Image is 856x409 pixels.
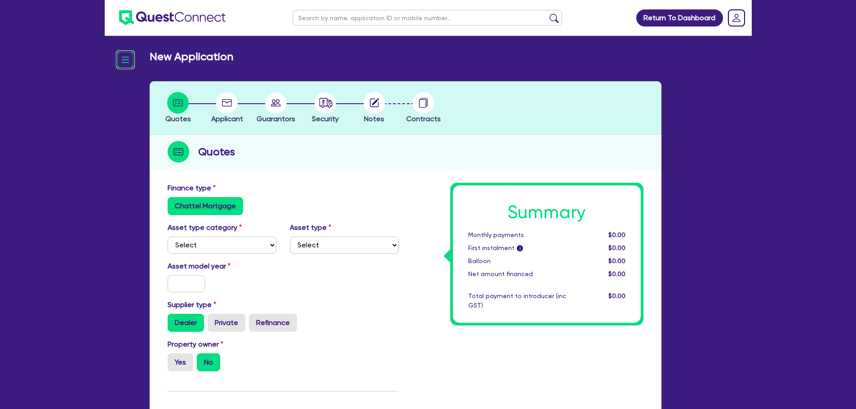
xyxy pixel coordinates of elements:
[608,292,625,299] span: $0.00
[198,144,235,160] h2: Quotes
[168,183,216,194] label: Finance type
[517,245,523,251] span: i
[168,222,242,233] label: Asset type category
[461,243,575,253] div: First instalment
[461,269,575,279] div: Net amount financed
[211,114,243,123] span: Applicant
[461,230,575,240] div: Monthly payments
[608,231,625,238] span: $0.00
[312,114,339,123] span: Security
[168,314,204,332] label: Dealer
[249,314,297,332] label: Refinance
[161,261,283,272] label: Asset model year
[197,353,220,371] label: No
[636,9,723,26] a: Return To Dashboard
[150,50,233,63] h2: New Application
[364,114,384,123] span: Notes
[168,141,189,163] img: step-icon
[208,314,245,332] label: Private
[119,10,226,25] img: quest-connect-logo-blue
[608,270,625,277] span: $0.00
[468,202,625,223] h1: Summary
[608,257,625,264] span: $0.00
[293,10,562,26] input: Search by name, application ID or mobile number...
[290,222,331,233] label: Asset type
[168,299,216,310] label: Supplier type
[168,339,223,350] label: Property owner
[608,244,625,251] span: $0.00
[168,353,193,371] label: Yes
[117,51,134,68] img: icon-menu-open
[725,6,748,30] a: Dropdown toggle
[168,197,243,215] label: Chattel Mortgage
[406,114,441,123] span: Contracts
[461,291,575,310] div: Total payment to introducer (inc GST)
[461,256,575,266] div: Balloon
[165,114,191,123] span: Quotes
[257,114,295,123] span: Guarantors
